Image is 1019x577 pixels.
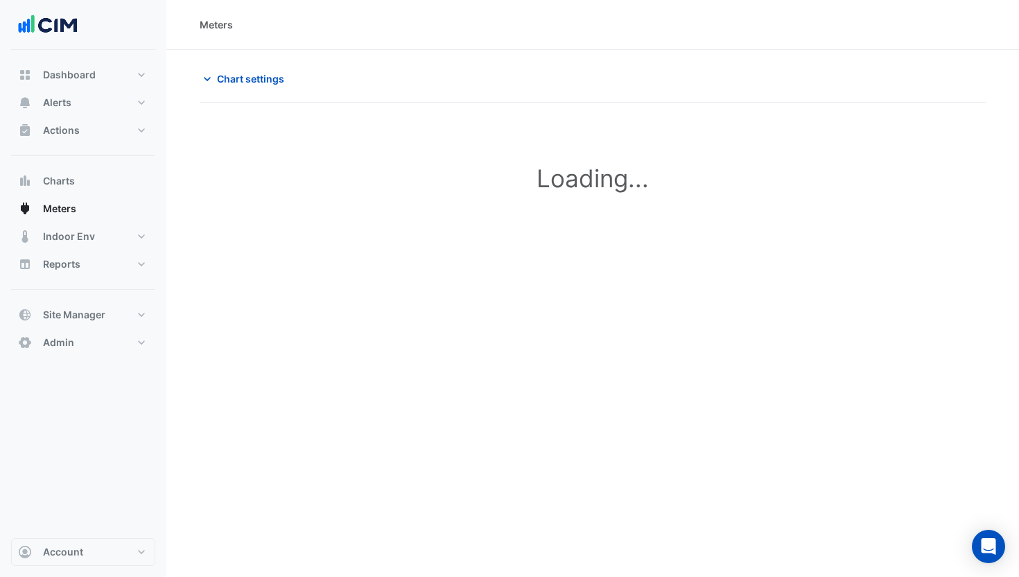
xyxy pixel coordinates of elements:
[18,308,32,322] app-icon: Site Manager
[18,336,32,350] app-icon: Admin
[43,257,80,271] span: Reports
[11,538,155,566] button: Account
[43,336,74,350] span: Admin
[43,545,83,559] span: Account
[18,257,32,271] app-icon: Reports
[43,202,76,216] span: Meters
[18,68,32,82] app-icon: Dashboard
[18,230,32,243] app-icon: Indoor Env
[11,301,155,329] button: Site Manager
[43,308,105,322] span: Site Manager
[200,67,293,91] button: Chart settings
[43,123,80,137] span: Actions
[11,195,155,223] button: Meters
[972,530,1005,563] div: Open Intercom Messenger
[43,174,75,188] span: Charts
[11,61,155,89] button: Dashboard
[17,11,79,39] img: Company Logo
[11,89,155,117] button: Alerts
[217,71,284,86] span: Chart settings
[18,174,32,188] app-icon: Charts
[18,123,32,137] app-icon: Actions
[11,117,155,144] button: Actions
[11,223,155,250] button: Indoor Env
[222,164,964,193] h1: Loading...
[200,17,233,32] div: Meters
[11,167,155,195] button: Charts
[18,96,32,110] app-icon: Alerts
[43,230,95,243] span: Indoor Env
[43,96,71,110] span: Alerts
[11,250,155,278] button: Reports
[11,329,155,356] button: Admin
[43,68,96,82] span: Dashboard
[18,202,32,216] app-icon: Meters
